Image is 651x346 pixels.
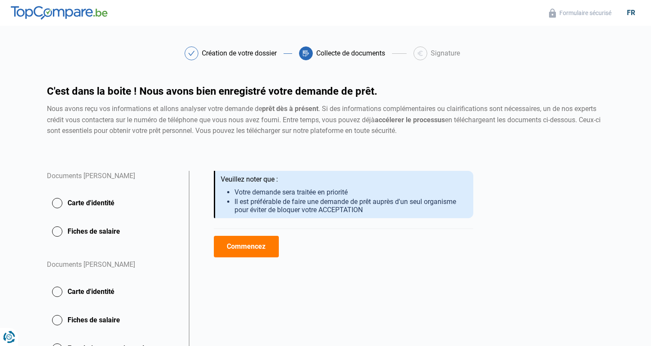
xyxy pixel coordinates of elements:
strong: accélerer le processus [375,116,445,124]
button: Carte d'identité [47,192,179,214]
button: Carte d'identité [47,281,179,303]
div: Veuillez noter que : [221,175,466,184]
div: Création de votre dossier [202,50,277,57]
div: Collecte de documents [316,50,385,57]
li: Votre demande sera traitée en priorité [234,188,466,196]
img: TopCompare.be [11,6,108,20]
div: Documents [PERSON_NAME] [47,249,179,281]
button: Fiches de salaire [47,309,179,331]
button: Commencez [214,236,279,257]
div: Nous avons reçu vos informations et allons analyser votre demande de . Si des informations complé... [47,103,605,136]
h1: C'est dans la boite ! Nous avons bien enregistré votre demande de prêt. [47,86,605,96]
strong: prêt dès à présent [262,105,318,113]
div: fr [622,9,640,17]
li: Il est préférable de faire une demande de prêt auprès d'un seul organisme pour éviter de bloquer ... [234,198,466,214]
div: Documents [PERSON_NAME] [47,171,179,192]
button: Fiches de salaire [47,221,179,242]
button: Formulaire sécurisé [546,8,614,18]
div: Signature [431,50,460,57]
